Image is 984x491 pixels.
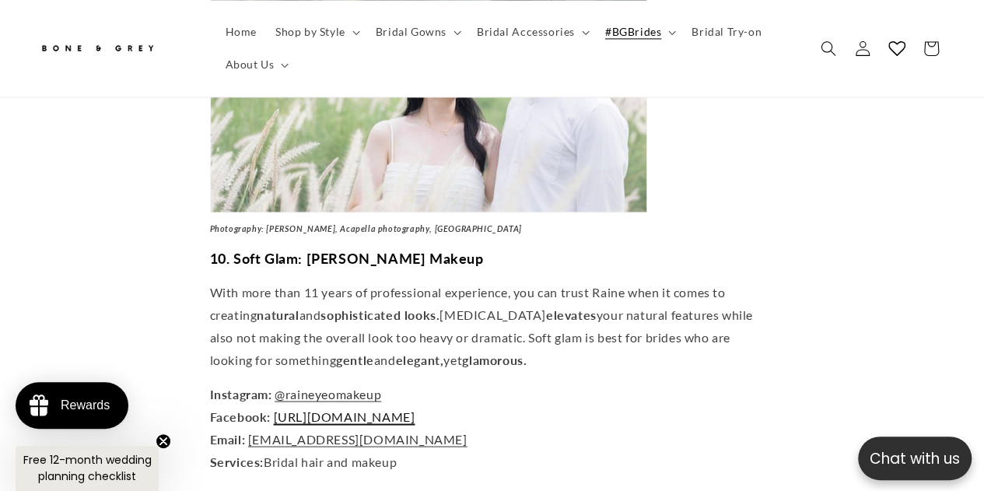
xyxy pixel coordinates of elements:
span: Bridal Gowns [376,25,446,39]
img: Bone and Grey Bridal [39,36,156,61]
span: Home [226,25,257,39]
strong: 10. Soft Glam: [PERSON_NAME] Makeup [210,249,484,266]
a: @raineyeomakeup [275,386,381,401]
strong: gentle [336,352,374,366]
button: Open chatbox [858,437,972,480]
summary: Search [811,31,846,65]
strong: elegant, [396,352,444,366]
div: Rewards [61,398,110,412]
strong: elevates [546,307,597,321]
a: Raine Yeo makeup Instagram | Bone & Grey Picks: 10 Wedding makeup artists | Singapore [210,207,647,217]
span: About Us [226,58,275,72]
a: Home [216,16,266,48]
span: Shop by Style [275,25,345,39]
summary: Bridal Accessories [467,16,596,48]
strong: natural [257,307,299,321]
span: #BGBrides [605,25,661,39]
strong: Email: [210,431,246,446]
summary: #BGBrides [596,16,682,48]
a: Bone and Grey Bridal [33,30,201,67]
span: Free 12-month wedding planning checklist [23,452,152,484]
em: Photography: [PERSON_NAME], Acapella photography, [GEOGRAPHIC_DATA] [210,223,522,233]
span: Bridal Try-on [692,25,762,39]
strong: Services: [210,454,264,468]
strong: Facebook: [210,409,271,423]
summary: About Us [216,48,296,81]
summary: Shop by Style [266,16,366,48]
strong: glamorous. [462,352,527,366]
div: Free 12-month wedding planning checklistClose teaser [16,446,159,491]
p: With more than 11 years of professional experience, you can trust Raine when it comes to creating... [210,281,775,370]
strong: Instagram: [210,386,272,401]
a: Bridal Try-on [682,16,771,48]
span: Bridal hair and makeup [210,454,397,468]
p: Chat with us [858,447,972,470]
a: [URL][DOMAIN_NAME] [274,409,415,423]
span: Bridal Accessories [477,25,575,39]
button: Close teaser [156,433,171,449]
a: [EMAIL_ADDRESS][DOMAIN_NAME] [248,431,467,446]
summary: Bridal Gowns [366,16,467,48]
strong: sophisticated looks. [320,307,439,321]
